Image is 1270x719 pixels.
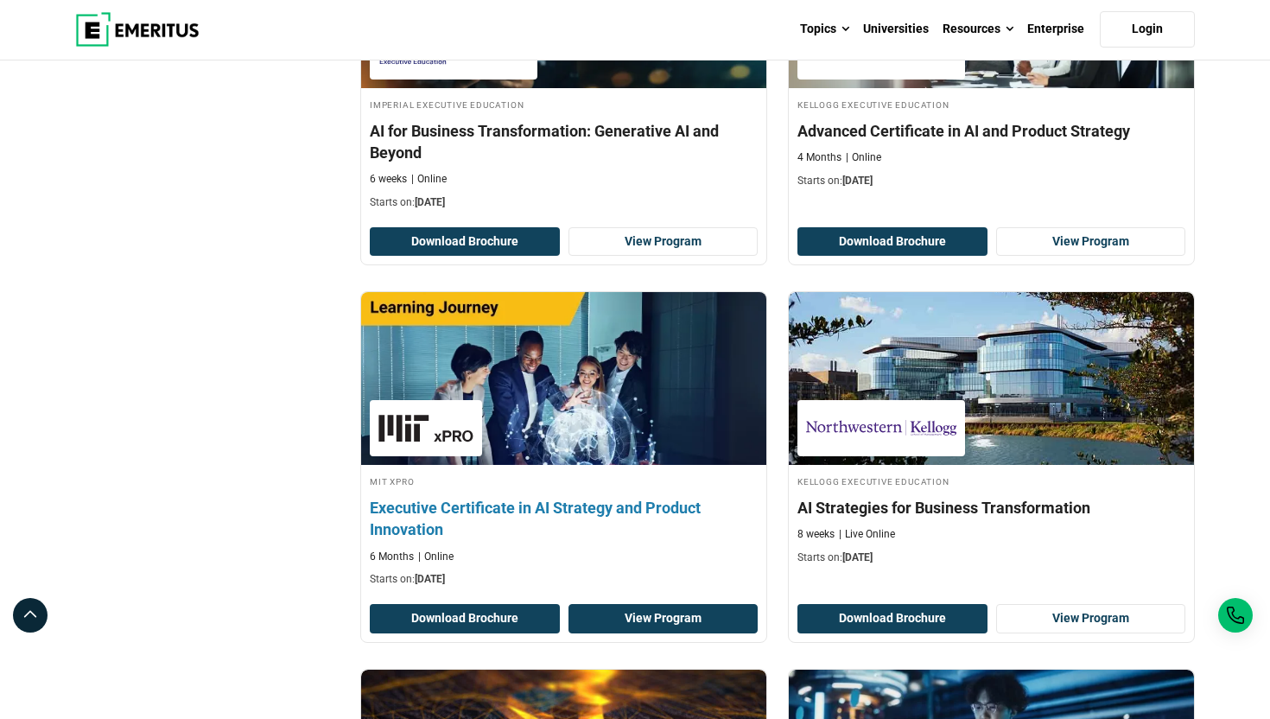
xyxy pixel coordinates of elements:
a: AI and Machine Learning Course by Kellogg Executive Education - September 4, 2025 Kellogg Executi... [789,292,1194,574]
a: AI and Machine Learning Course by MIT xPRO - August 28, 2025 MIT xPRO MIT xPRO Executive Certific... [361,292,766,595]
span: [DATE] [415,573,445,585]
p: 8 weeks [797,527,835,542]
button: Download Brochure [370,227,560,257]
p: 4 Months [797,150,841,165]
p: Online [846,150,881,165]
a: View Program [996,227,1186,257]
button: Download Brochure [370,604,560,633]
p: 6 weeks [370,172,407,187]
h4: Executive Certificate in AI Strategy and Product Innovation [370,497,758,540]
a: View Program [568,604,759,633]
a: Login [1100,11,1195,48]
span: [DATE] [842,551,873,563]
p: Online [411,172,447,187]
p: Starts on: [797,174,1185,188]
a: View Program [996,604,1186,633]
span: [DATE] [415,196,445,208]
img: Executive Certificate in AI Strategy and Product Innovation | Online AI and Machine Learning Course [341,283,787,474]
a: View Program [568,227,759,257]
button: Download Brochure [797,227,987,257]
img: AI Strategies for Business Transformation | Online AI and Machine Learning Course [789,292,1194,465]
p: Starts on: [797,550,1185,565]
p: Live Online [839,527,895,542]
h4: Advanced Certificate in AI and Product Strategy [797,120,1185,142]
p: 6 Months [370,550,414,564]
h4: Imperial Executive Education [370,97,758,111]
span: [DATE] [842,175,873,187]
h4: Kellogg Executive Education [797,474,1185,488]
p: Online [418,550,454,564]
h4: Kellogg Executive Education [797,97,1185,111]
button: Download Brochure [797,604,987,633]
h4: AI for Business Transformation: Generative AI and Beyond [370,120,758,163]
p: Starts on: [370,195,758,210]
h4: AI Strategies for Business Transformation [797,497,1185,519]
img: MIT xPRO [378,409,473,448]
img: Kellogg Executive Education [806,409,956,448]
h4: MIT xPRO [370,474,758,488]
p: Starts on: [370,572,758,587]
